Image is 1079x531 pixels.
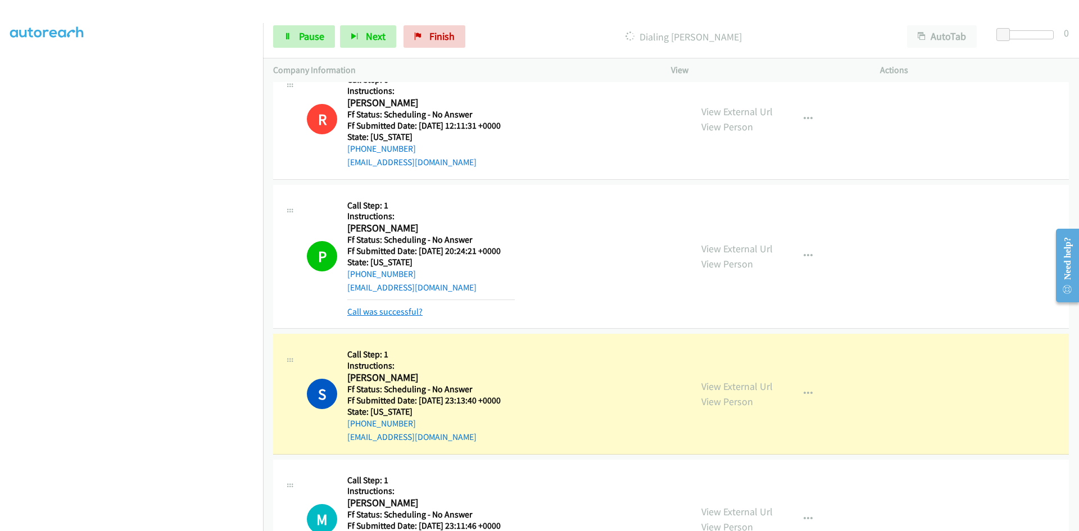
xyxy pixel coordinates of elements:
button: Next [340,25,396,48]
a: [EMAIL_ADDRESS][DOMAIN_NAME] [347,157,477,167]
p: Dialing [PERSON_NAME] [480,29,887,44]
div: 0 [1064,25,1069,40]
a: View External Url [701,242,773,255]
h5: Instructions: [347,485,515,497]
span: Next [366,30,386,43]
h5: Ff Submitted Date: [DATE] 20:24:21 +0000 [347,246,515,257]
a: [EMAIL_ADDRESS][DOMAIN_NAME] [347,282,477,293]
a: View External Url [701,380,773,393]
h5: State: [US_STATE] [347,131,515,143]
h1: R [307,104,337,134]
a: [PHONE_NUMBER] [347,143,416,154]
h2: [PERSON_NAME] [347,371,515,384]
button: AutoTab [907,25,977,48]
a: [PHONE_NUMBER] [347,418,416,429]
h5: Instructions: [347,211,515,222]
h5: Ff Submitted Date: [DATE] 23:13:40 +0000 [347,395,515,406]
span: Pause [299,30,324,43]
h1: P [307,241,337,271]
h5: Instructions: [347,360,515,371]
h2: [PERSON_NAME] [347,222,515,235]
a: View External Url [701,105,773,118]
h2: [PERSON_NAME] [347,97,515,110]
h1: S [307,379,337,409]
iframe: Resource Center [1046,221,1079,310]
a: Finish [404,25,465,48]
h5: State: [US_STATE] [347,257,515,268]
a: View Person [701,120,753,133]
h5: Instructions: [347,85,515,97]
h5: Ff Status: Scheduling - No Answer [347,384,515,395]
p: Company Information [273,63,651,77]
p: Actions [880,63,1069,77]
a: [EMAIL_ADDRESS][DOMAIN_NAME] [347,432,477,442]
a: View Person [701,257,753,270]
a: Pause [273,25,335,48]
a: Call was successful? [347,306,423,317]
h5: Call Step: 1 [347,349,515,360]
h5: Call Step: 1 [347,475,515,486]
h2: [PERSON_NAME] [347,497,515,510]
span: Finish [429,30,455,43]
div: Delay between calls (in seconds) [1002,30,1054,39]
h5: Ff Status: Scheduling - No Answer [347,109,515,120]
h5: Ff Status: Scheduling - No Answer [347,509,515,520]
a: View External Url [701,505,773,518]
h5: Ff Status: Scheduling - No Answer [347,234,515,246]
h5: State: [US_STATE] [347,406,515,417]
p: View [671,63,860,77]
a: [PHONE_NUMBER] [347,269,416,279]
div: This number is on the do not call list [307,104,337,134]
h5: Ff Submitted Date: [DATE] 12:11:31 +0000 [347,120,515,131]
h5: Call Step: 1 [347,200,515,211]
a: View Person [701,395,753,408]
